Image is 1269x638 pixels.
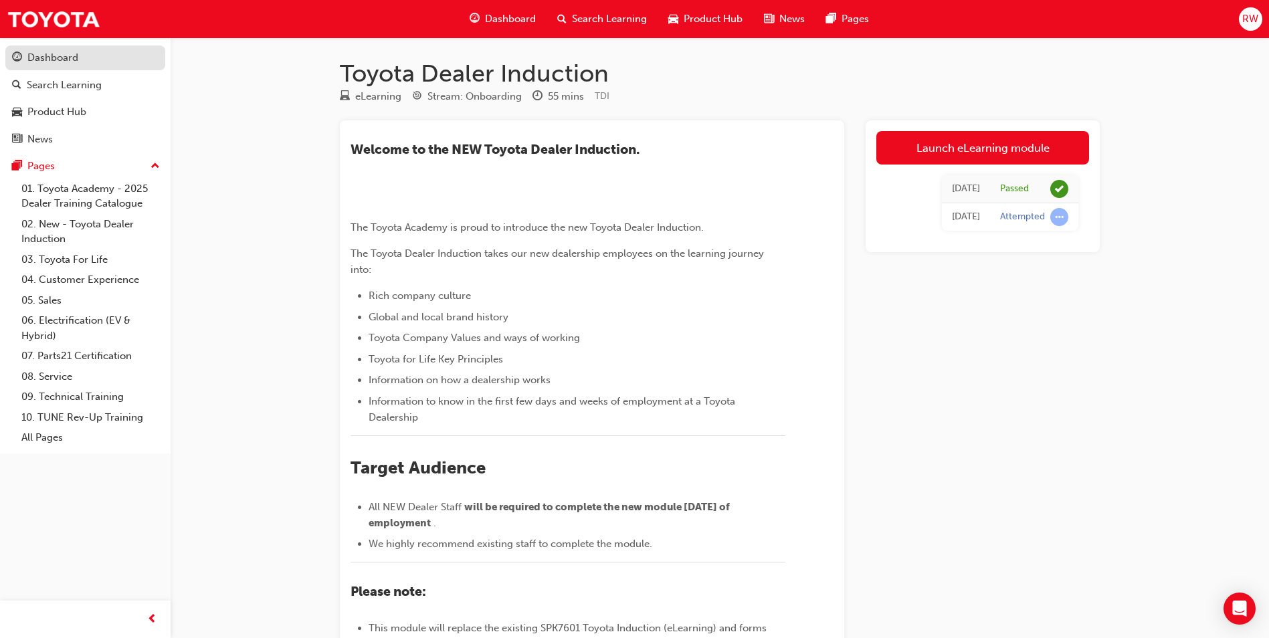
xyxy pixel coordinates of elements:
[826,11,836,27] span: pages-icon
[351,221,704,233] span: The Toyota Academy is proud to introduce the new Toyota Dealer Induction.
[16,346,165,366] a: 07. Parts21 Certification
[351,584,426,599] span: Please note:
[351,142,640,157] span: ​Welcome to the NEW Toyota Dealer Induction.
[27,50,78,66] div: Dashboard
[952,209,980,225] div: Fri Aug 15 2025 07:33:41 GMT+1000 (Australian Eastern Standard Time)
[5,100,165,124] a: Product Hub
[876,131,1089,165] a: Launch eLearning module
[595,90,609,102] span: Learning resource code
[16,387,165,407] a: 09. Technical Training
[16,310,165,346] a: 06. Electrification (EV & Hybrid)
[5,45,165,70] a: Dashboard
[16,249,165,270] a: 03. Toyota For Life
[12,134,22,146] span: news-icon
[16,270,165,290] a: 04. Customer Experience
[27,132,53,147] div: News
[369,501,732,529] span: will be required to complete the new module [DATE] of employment
[369,290,471,302] span: Rich company culture
[5,73,165,98] a: Search Learning
[369,538,652,550] span: We highly recommend existing staff to complete the module.
[1000,211,1045,223] div: Attempted
[5,154,165,179] button: Pages
[340,59,1100,88] h1: Toyota Dealer Induction
[1000,183,1029,195] div: Passed
[16,366,165,387] a: 08. Service
[340,88,401,105] div: Type
[369,501,462,513] span: All NEW Dealer Staff
[412,88,522,105] div: Stream
[12,161,22,173] span: pages-icon
[369,311,508,323] span: Global and local brand history
[547,5,658,33] a: search-iconSearch Learning
[147,611,157,628] span: prev-icon
[815,5,880,33] a: pages-iconPages
[1050,180,1068,198] span: learningRecordVerb_PASS-icon
[1050,208,1068,226] span: learningRecordVerb_ATTEMPT-icon
[470,11,480,27] span: guage-icon
[355,89,401,104] div: eLearning
[412,91,422,103] span: target-icon
[369,395,738,423] span: Information to know in the first few days and weeks of employment at a Toyota Dealership
[842,11,869,27] span: Pages
[1239,7,1262,31] button: RW
[27,158,55,174] div: Pages
[369,374,551,386] span: Information on how a dealership works
[16,407,165,428] a: 10. TUNE Rev-Up Training
[369,353,503,365] span: Toyota for Life Key Principles
[12,80,21,92] span: search-icon
[12,52,22,64] span: guage-icon
[753,5,815,33] a: news-iconNews
[16,179,165,214] a: 01. Toyota Academy - 2025 Dealer Training Catalogue
[952,181,980,197] div: Fri Aug 15 2025 13:49:32 GMT+1000 (Australian Eastern Standard Time)
[7,4,100,34] img: Trak
[684,11,743,27] span: Product Hub
[459,5,547,33] a: guage-iconDashboard
[1224,593,1256,625] div: Open Intercom Messenger
[12,106,22,118] span: car-icon
[1242,11,1258,27] span: RW
[369,332,580,344] span: Toyota Company Values and ways of working
[27,104,86,120] div: Product Hub
[532,91,543,103] span: clock-icon
[5,127,165,152] a: News
[433,517,436,529] span: .
[532,88,584,105] div: Duration
[572,11,647,27] span: Search Learning
[16,214,165,249] a: 02. New - Toyota Dealer Induction
[668,11,678,27] span: car-icon
[557,11,567,27] span: search-icon
[351,247,767,276] span: The Toyota Dealer Induction takes our new dealership employees on the learning journey into:
[16,290,165,311] a: 05. Sales
[764,11,774,27] span: news-icon
[27,78,102,93] div: Search Learning
[779,11,805,27] span: News
[548,89,584,104] div: 55 mins
[151,158,160,175] span: up-icon
[5,43,165,154] button: DashboardSearch LearningProduct HubNews
[485,11,536,27] span: Dashboard
[16,427,165,448] a: All Pages
[658,5,753,33] a: car-iconProduct Hub
[340,91,350,103] span: learningResourceType_ELEARNING-icon
[427,89,522,104] div: Stream: Onboarding
[351,457,486,478] span: Target Audience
